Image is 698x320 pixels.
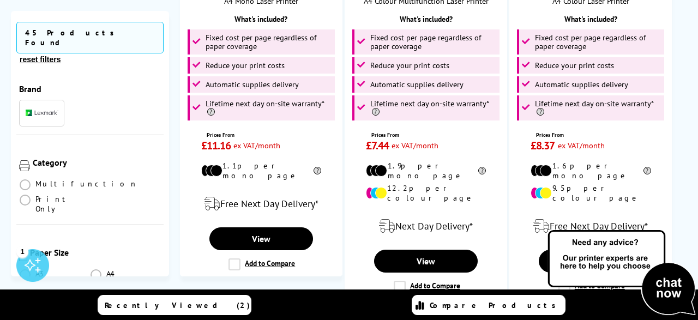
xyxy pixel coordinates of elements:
[351,14,501,24] div: What's included?
[515,14,666,24] div: What's included?
[370,33,497,51] span: Fixed cost per page regardless of paper coverage
[201,161,321,180] li: 1.1p per mono page
[233,140,280,150] span: ex VAT/month
[206,80,299,89] span: Automatic supplies delivery
[16,55,64,64] button: reset filters
[228,258,295,270] label: Add to Compare
[366,138,389,153] span: £7.44
[531,183,651,203] li: 9.5p per colour page
[535,61,614,70] span: Reduce your print costs
[430,300,562,310] span: Compare Products
[394,281,460,293] label: Add to Compare
[206,99,332,117] span: Lifetime next day on-site warranty*
[531,161,651,180] li: 1.6p per mono page
[371,131,486,138] span: Prices From
[16,245,28,257] div: 1
[366,161,486,180] li: 1.9p per mono page
[186,189,336,219] div: modal_delivery
[531,138,555,153] span: £8.37
[16,22,164,53] span: 45 Products Found
[19,83,161,94] div: Brand
[30,247,161,258] div: Paper Size
[35,179,138,189] span: Multifunction
[535,33,661,51] span: Fixed cost per page regardless of paper coverage
[545,228,698,318] img: Open Live Chat window
[374,250,478,273] a: View
[366,183,486,203] li: 12.2p per colour page
[370,80,464,89] span: Automatic supplies delivery
[535,99,661,117] span: Lifetime next day on-site warranty*
[201,138,231,153] span: £11.16
[539,250,642,273] a: View
[186,14,336,24] div: What's included?
[206,33,332,51] span: Fixed cost per page regardless of paper coverage
[19,160,30,171] img: Category
[535,80,628,89] span: Automatic supplies delivery
[35,194,90,214] span: Print Only
[206,61,285,70] span: Reduce your print costs
[392,140,438,150] span: ex VAT/month
[370,61,449,70] span: Reduce your print costs
[26,110,58,117] img: Lexmark
[22,106,62,120] button: Lexmark
[209,227,313,250] a: View
[351,211,501,241] div: modal_delivery
[558,140,605,150] span: ex VAT/month
[98,295,251,315] a: Recently Viewed (2)
[207,131,321,138] span: Prices From
[515,211,666,241] div: modal_delivery
[370,99,497,117] span: Lifetime next day on-site warranty*
[412,295,565,315] a: Compare Products
[106,269,116,279] span: A4
[536,131,651,138] span: Prices From
[33,157,161,168] div: Category
[105,300,250,310] span: Recently Viewed (2)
